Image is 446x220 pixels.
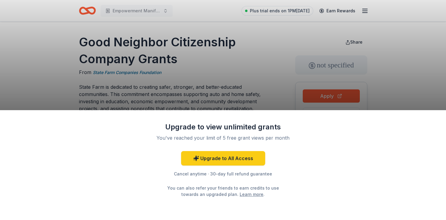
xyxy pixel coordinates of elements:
[181,151,265,166] a: Upgrade to All Access
[162,185,284,197] div: You can also refer your friends to earn credits to use towards an upgraded plan. .
[240,191,263,197] a: Learn more
[152,134,294,141] div: You've reached your limit of 5 free grant views per month
[145,170,301,178] div: Cancel anytime · 30-day full refund guarantee
[145,122,301,132] div: Upgrade to view unlimited grants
